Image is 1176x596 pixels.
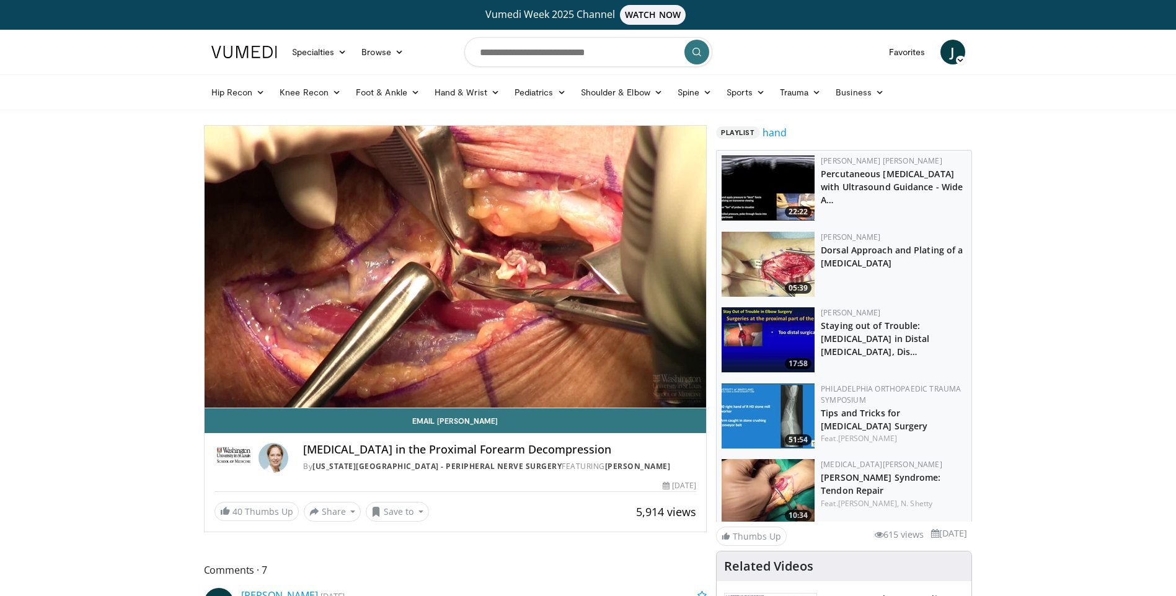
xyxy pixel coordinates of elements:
div: Feat. [821,433,966,444]
a: Specialties [285,40,355,64]
span: 40 [232,506,242,517]
img: a4dd0909-1e70-46fb-9f93-0e40411d09ca.150x105_q85_crop-smart_upscale.jpg [722,383,815,449]
a: Percutaneous [MEDICAL_DATA] with Ultrasound Guidance - Wide A… [821,168,963,206]
a: Vumedi Week 2025 ChannelWATCH NOW [213,5,963,25]
a: hand [763,125,787,140]
a: Pediatrics [507,80,573,105]
a: 22:22 [722,156,815,221]
img: Avatar [259,443,288,473]
a: Email [PERSON_NAME] [205,408,707,433]
a: Knee Recon [272,80,348,105]
input: Search topics, interventions [464,37,712,67]
a: Browse [354,40,411,64]
span: Playlist [716,126,759,139]
a: [PERSON_NAME] [821,307,880,318]
a: Tips and Tricks for [MEDICAL_DATA] Surgery [821,407,927,432]
a: Hand & Wrist [427,80,507,105]
li: [DATE] [931,527,967,540]
a: J [940,40,965,64]
a: [PERSON_NAME] [838,433,897,444]
a: [US_STATE][GEOGRAPHIC_DATA] - Peripheral Nerve Surgery [312,461,562,471]
span: 10:34 [785,510,811,521]
span: 05:39 [785,283,811,294]
a: 40 Thumbs Up [214,502,299,521]
a: Sports [719,80,772,105]
a: Dorsal Approach and Plating of a [MEDICAL_DATA] [821,244,963,269]
video-js: Video Player [205,126,707,408]
button: Share [304,502,361,522]
a: Favorites [882,40,933,64]
h4: Related Videos [724,559,813,574]
a: 10:34 [722,459,815,524]
a: Thumbs Up [716,527,787,546]
img: 516b0d10-a1ab-4649-9951-1a3eed398be3.150x105_q85_crop-smart_upscale.jpg [722,232,815,297]
a: Philadelphia Orthopaedic Trauma Symposium [821,383,961,405]
a: Foot & Ankle [348,80,427,105]
span: 22:22 [785,206,811,217]
a: [PERSON_NAME] Syndrome: Tendon Repair [821,471,940,496]
a: Staying out of Trouble: [MEDICAL_DATA] in Distal [MEDICAL_DATA], Dis… [821,320,929,357]
div: Feat. [821,498,966,509]
span: 5,914 views [636,504,696,519]
a: [PERSON_NAME] [605,461,671,471]
div: [DATE] [663,480,696,491]
a: Trauma [772,80,829,105]
span: WATCH NOW [620,5,686,25]
img: Q2xRg7exoPLTwO8X4xMDoxOjB1O8AjAz_1.150x105_q85_crop-smart_upscale.jpg [722,307,815,372]
img: VuMedi Logo [211,46,277,58]
a: 05:39 [722,232,815,297]
a: [MEDICAL_DATA][PERSON_NAME] [821,459,942,470]
a: Spine [670,80,719,105]
a: N. Shetty [901,498,932,509]
a: 17:58 [722,307,815,372]
div: By FEATURING [303,461,696,472]
button: Save to [366,502,429,522]
a: [PERSON_NAME] [821,232,880,242]
a: [PERSON_NAME], [838,498,899,509]
span: 51:54 [785,434,811,445]
a: [PERSON_NAME] [PERSON_NAME] [821,156,942,166]
a: 51:54 [722,383,815,449]
h4: [MEDICAL_DATA] in the Proximal Forearm Decompression [303,443,696,457]
span: Comments 7 [204,562,707,578]
span: 17:58 [785,358,811,369]
img: c2ac1c6a-568a-48f4-a22f-37e1d309a625.150x105_q85_crop-smart_upscale.jpg [722,459,815,524]
li: 615 views [875,528,924,541]
img: 2e2c3164-f070-4174-973f-4291e7827284.150x105_q85_crop-smart_upscale.jpg [722,156,815,221]
a: Business [828,80,891,105]
img: Washington University School of Medicine - Peripheral Nerve Surgery [214,443,254,473]
a: Shoulder & Elbow [573,80,670,105]
a: Hip Recon [204,80,273,105]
